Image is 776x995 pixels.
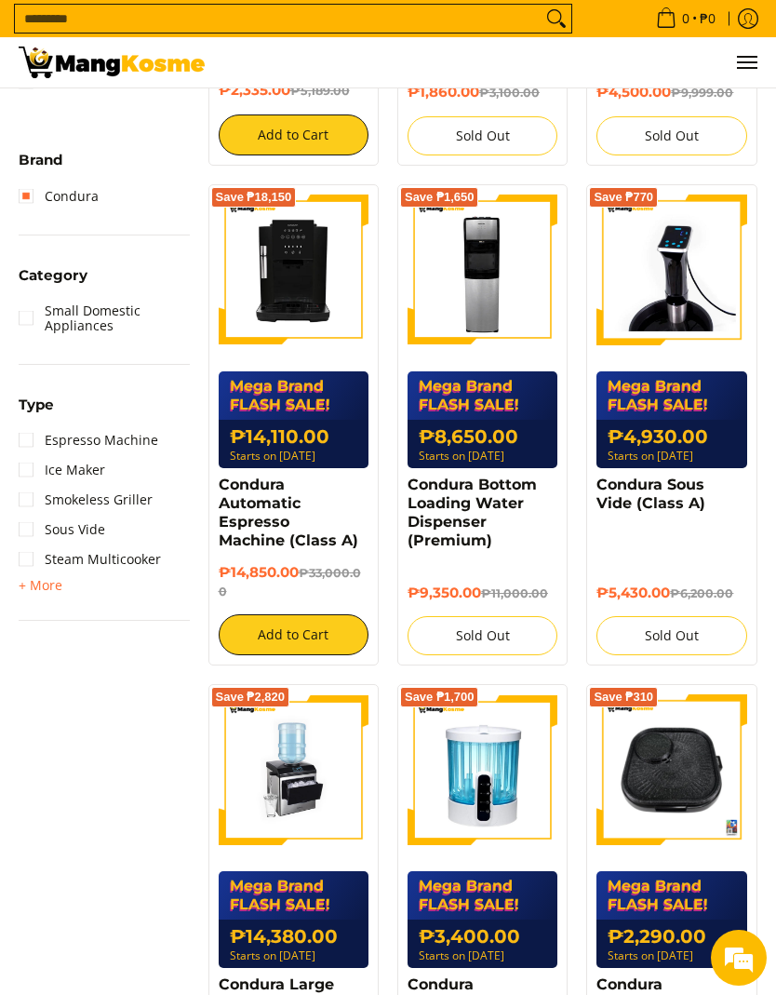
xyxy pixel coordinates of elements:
img: Condura Bottom Loading Water Dispenser (Premium) [408,195,557,344]
a: Steam Multicooker [19,545,161,574]
h6: ₱5,430.00 [596,585,746,603]
img: condura-smokeless-griller-full-view-mang-kosme [596,694,746,844]
a: Condura Automatic Espresso Machine (Class A) [219,476,358,549]
span: ₱0 [697,12,718,25]
button: Add to Cart [219,114,368,155]
span: Save ₱1,650 [405,192,475,203]
summary: Open [19,268,87,296]
a: Espresso Machine [19,425,158,455]
del: ₱6,200.00 [670,586,733,600]
h6: ₱2,335.00 [219,82,368,101]
span: Save ₱770 [594,192,653,203]
a: Condura Sous Vide (Class A) [596,476,705,512]
del: ₱5,189.00 [290,84,350,98]
span: Type [19,397,54,411]
h6: ₱14,850.00 [219,564,368,601]
span: Save ₱18,150 [216,192,292,203]
img: Condura Sous Vide (Class A) [596,195,746,344]
summary: Open [19,574,62,597]
a: Condura [19,182,99,211]
img: Condura Multifunctional Sterilizer (Class A) [408,694,557,844]
span: + More [19,578,62,593]
a: Ice Maker [19,455,105,485]
button: Sold Out [408,616,557,655]
del: ₱9,999.00 [671,86,733,100]
span: Category [19,268,87,282]
h6: ₱4,500.00 [596,84,746,102]
a: Condura Bottom Loading Water Dispenser (Premium) [408,476,537,549]
span: Save ₱310 [594,692,653,703]
del: ₱33,000.00 [219,566,361,598]
h6: ₱1,860.00 [408,84,557,102]
button: Add to Cart [219,614,368,655]
button: Menu [735,37,757,87]
img: Condura Automatic Espresso Machine (Class A) [219,195,368,344]
button: Sold Out [408,116,557,155]
button: Sold Out [596,116,746,155]
span: • [650,8,721,29]
span: Brand [19,153,62,167]
summary: Open [19,397,54,425]
span: Save ₱2,820 [216,692,286,703]
img: https://mangkosme.com/products/condura-large-capacity-ice-maker-premium [219,694,368,844]
nav: Main Menu [223,37,757,87]
a: Small Domestic Appliances [19,296,190,341]
a: Smokeless Griller [19,485,153,515]
summary: Open [19,153,62,181]
span: Save ₱1,700 [405,692,475,703]
button: Sold Out [596,616,746,655]
img: MANG KOSME MEGA BRAND FLASH SALE: September 12-15, 2025 l Mang Kosme [19,47,205,78]
span: 0 [679,12,692,25]
h6: ₱9,350.00 [408,585,557,603]
button: Search [542,5,571,33]
del: ₱11,000.00 [481,586,548,600]
del: ₱3,100.00 [479,86,540,100]
a: Sous Vide [19,515,105,545]
ul: Customer Navigation [223,37,757,87]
